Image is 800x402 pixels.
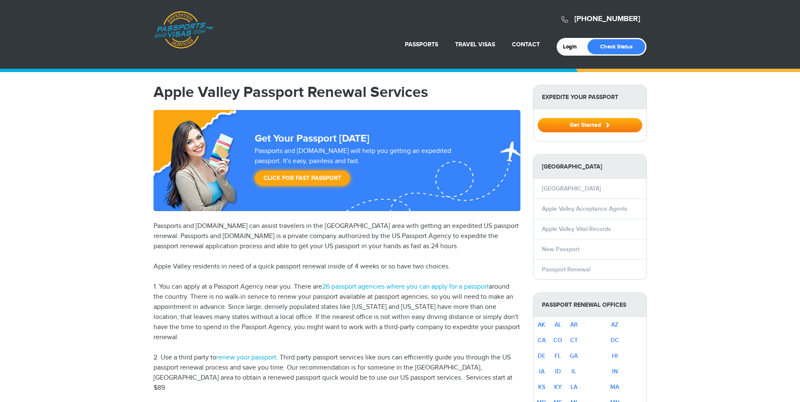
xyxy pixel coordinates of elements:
a: Contact [512,41,540,48]
a: Apple Valley Vital Records [542,225,611,233]
a: DE [538,352,545,359]
a: CO [553,337,562,344]
a: AR [570,321,578,328]
a: ID [555,368,561,375]
strong: Get Your Passport [DATE] [255,132,369,145]
a: GA [570,352,578,359]
a: IA [539,368,544,375]
a: AL [555,321,561,328]
a: renew your passport [216,354,276,362]
a: KS [538,383,545,391]
p: Apple Valley residents in need of a quick passport renewal inside of 4 weeks or so have two choices. [154,262,520,272]
a: CA [538,337,546,344]
button: Get Started [538,118,642,132]
a: IL [571,368,576,375]
a: MA [610,383,619,391]
h1: Apple Valley Passport Renewal Services [154,85,520,100]
a: Apple Valley Acceptance Agents [542,205,628,212]
a: Travel Visas [455,41,495,48]
strong: [GEOGRAPHIC_DATA] [533,155,646,179]
a: IN [612,368,618,375]
a: AK [538,321,545,328]
div: Passports and [DOMAIN_NAME] will help you getting an expedited passport. It's easy, painless and ... [251,146,482,190]
a: CT [570,337,578,344]
a: [GEOGRAPHIC_DATA] [542,185,601,192]
a: LA [571,383,577,391]
a: AZ [611,321,618,328]
a: New Passport [542,246,579,253]
a: Click for Fast Passport [255,171,350,186]
a: HI [612,352,618,359]
a: Check Status [587,39,645,54]
a: DC [611,337,619,344]
p: 2. Use a third party to . Third party passport services like ours can efficiently guide you throu... [154,353,520,393]
a: Login [563,43,583,50]
p: Passports and [DOMAIN_NAME] can assist travelers in the [GEOGRAPHIC_DATA] area with getting an ex... [154,221,520,252]
a: Passport Renewal [542,266,590,273]
a: FL [555,352,561,359]
a: 26 passport agencies where you can apply for a passport [322,283,489,291]
a: KY [554,383,562,391]
p: 1. You can apply at a Passport Agency near you. There are around the country. There is no walk-in... [154,282,520,343]
a: Passports [405,41,438,48]
strong: Passport Renewal Offices [533,293,646,317]
a: [PHONE_NUMBER] [574,14,640,24]
strong: Expedite Your Passport [533,85,646,109]
a: Passports & [DOMAIN_NAME] [154,11,214,49]
a: Get Started [538,121,642,128]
